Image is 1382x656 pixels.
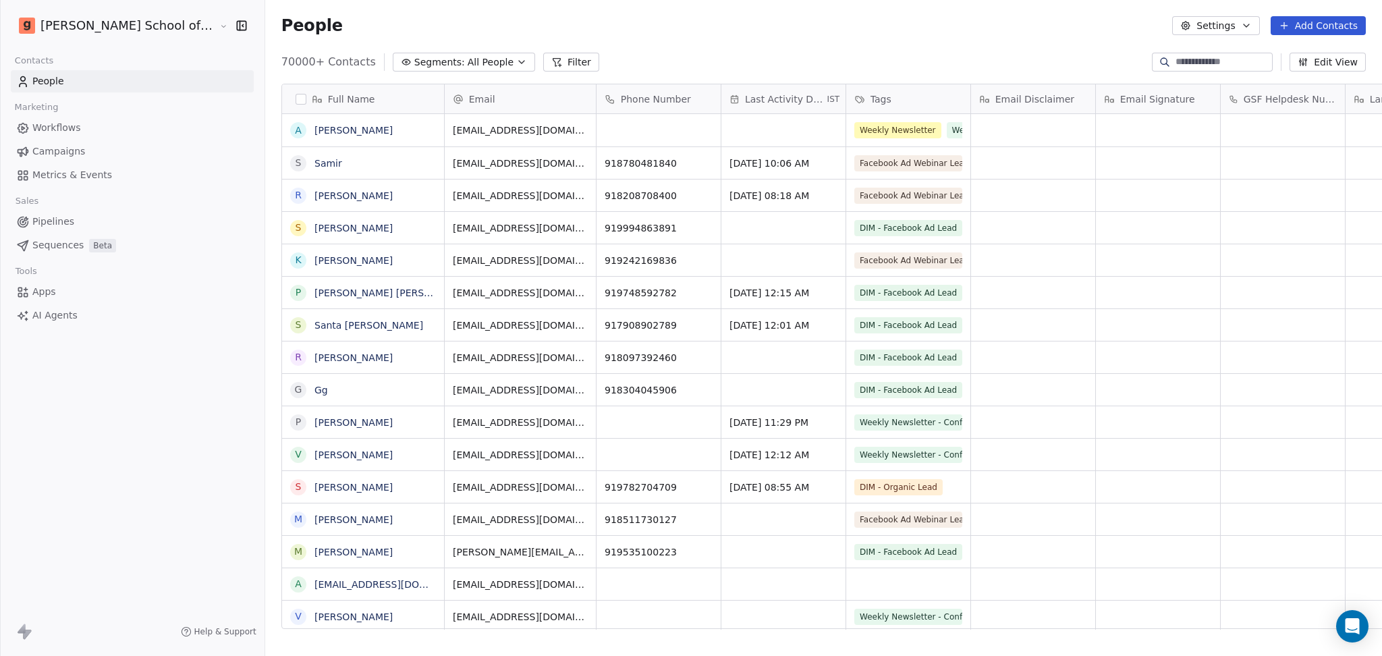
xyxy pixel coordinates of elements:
[1336,610,1369,643] div: Open Intercom Messenger
[281,54,376,70] span: 70000+ Contacts
[453,319,588,332] span: [EMAIL_ADDRESS][DOMAIN_NAME]
[729,481,837,494] span: [DATE] 08:55 AM
[11,70,254,92] a: People
[32,285,56,299] span: Apps
[295,318,301,332] div: S
[605,545,713,559] span: 919535100223
[453,513,588,526] span: [EMAIL_ADDRESS][DOMAIN_NAME]
[854,188,962,204] span: Facebook Ad Webinar Lead
[453,416,588,429] span: [EMAIL_ADDRESS][DOMAIN_NAME]
[314,514,393,525] a: [PERSON_NAME]
[194,626,256,637] span: Help & Support
[854,479,943,495] span: DIM - Organic Lead
[295,480,301,494] div: S
[729,416,837,429] span: [DATE] 11:29 PM
[314,255,393,266] a: [PERSON_NAME]
[854,252,962,269] span: Facebook Ad Webinar Lead
[453,351,588,364] span: [EMAIL_ADDRESS][DOMAIN_NAME]
[854,414,962,431] span: Weekly Newsletter - Confirmed
[40,17,216,34] span: [PERSON_NAME] School of Finance LLP
[89,239,116,252] span: Beta
[314,482,393,493] a: [PERSON_NAME]
[729,189,837,202] span: [DATE] 08:18 AM
[854,447,962,463] span: Weekly Newsletter - Confirmed
[605,221,713,235] span: 919994863891
[32,308,78,323] span: AI Agents
[854,155,962,171] span: Facebook Ad Webinar Lead
[605,254,713,267] span: 919242169836
[453,383,588,397] span: [EMAIL_ADDRESS][DOMAIN_NAME]
[453,448,588,462] span: [EMAIL_ADDRESS][DOMAIN_NAME]
[296,415,301,429] div: P
[328,92,375,106] span: Full Name
[854,512,962,528] span: Facebook Ad Webinar Lead
[314,352,393,363] a: [PERSON_NAME]
[314,579,480,590] a: [EMAIL_ADDRESS][DOMAIN_NAME]
[11,117,254,139] a: Workflows
[32,121,81,135] span: Workflows
[32,215,74,229] span: Pipelines
[846,84,970,113] div: Tags
[453,610,588,624] span: [EMAIL_ADDRESS][DOMAIN_NAME]
[453,221,588,235] span: [EMAIL_ADDRESS][DOMAIN_NAME]
[314,385,328,395] a: Gg
[9,191,45,211] span: Sales
[1244,92,1337,106] span: GSF Helpdesk Number
[729,157,837,170] span: [DATE] 10:06 AM
[294,383,302,397] div: G
[854,382,962,398] span: DIM - Facebook Ad Lead
[453,254,588,267] span: [EMAIL_ADDRESS][DOMAIN_NAME]
[314,449,393,460] a: [PERSON_NAME]
[314,158,342,169] a: Samir
[453,578,588,591] span: [EMAIL_ADDRESS][DOMAIN_NAME]
[296,285,301,300] div: P
[543,53,599,72] button: Filter
[854,285,962,301] span: DIM - Facebook Ad Lead
[9,97,64,117] span: Marketing
[16,14,210,37] button: [PERSON_NAME] School of Finance LLP
[1096,84,1220,113] div: Email Signature
[854,122,941,138] span: Weekly Newsletter
[605,157,713,170] span: 918780481840
[453,481,588,494] span: [EMAIL_ADDRESS][DOMAIN_NAME]
[295,253,301,267] div: K
[1221,84,1345,113] div: GSF Helpdesk Number
[9,51,59,71] span: Contacts
[314,320,423,331] a: Santa [PERSON_NAME]
[605,513,713,526] span: 918511730127
[468,55,514,70] span: All People
[621,92,691,106] span: Phone Number
[295,447,302,462] div: V
[295,188,302,202] div: R
[605,189,713,202] span: 918208708400
[854,544,962,560] span: DIM - Facebook Ad Lead
[11,140,254,163] a: Campaigns
[295,577,302,591] div: a
[414,55,465,70] span: Segments:
[827,94,840,105] span: IST
[295,156,301,170] div: S
[294,545,302,559] div: M
[605,481,713,494] span: 919782704709
[453,545,588,559] span: [PERSON_NAME][EMAIL_ADDRESS][DOMAIN_NAME]
[453,124,588,137] span: [EMAIL_ADDRESS][DOMAIN_NAME]
[854,220,962,236] span: DIM - Facebook Ad Lead
[11,234,254,256] a: SequencesBeta
[854,317,962,333] span: DIM - Facebook Ad Lead
[32,238,84,252] span: Sequences
[282,114,445,630] div: grid
[11,211,254,233] a: Pipelines
[19,18,35,34] img: Goela%20School%20Logos%20(4).png
[605,383,713,397] span: 918304045906
[854,350,962,366] span: DIM - Facebook Ad Lead
[1290,53,1366,72] button: Edit View
[314,190,393,201] a: [PERSON_NAME]
[32,74,64,88] span: People
[946,122,1054,138] span: Weekly Newsletter - Confirmed
[282,84,444,113] div: Full Name
[605,319,713,332] span: 917908902789
[11,281,254,303] a: Apps
[314,417,393,428] a: [PERSON_NAME]
[1120,92,1195,106] span: Email Signature
[314,547,393,557] a: [PERSON_NAME]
